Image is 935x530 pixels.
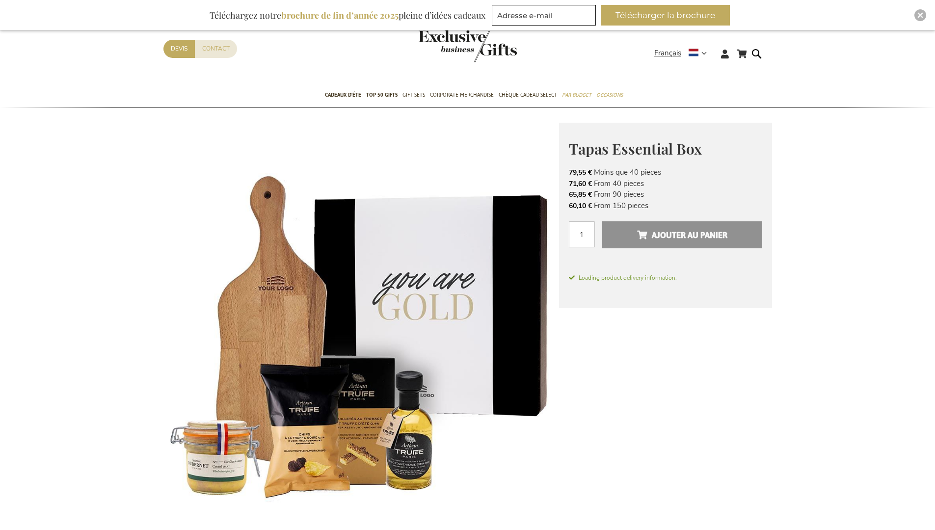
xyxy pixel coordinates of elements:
span: Cadeaux D'Éte [325,90,361,100]
span: 71,60 € [569,179,592,188]
span: Corporate Merchandise [430,90,494,100]
a: Corporate Merchandise [430,83,494,108]
a: Cadeaux D'Éte [325,83,361,108]
span: 65,85 € [569,190,592,199]
input: Adresse e-mail [492,5,596,26]
li: Moins que 40 pieces [569,167,762,178]
li: From 150 pieces [569,200,762,211]
img: Tapas Essential Box [163,123,559,518]
span: TOP 50 Gifts [366,90,398,100]
div: Téléchargez notre pleine d’idées cadeaux [205,5,490,26]
a: Occasions [596,83,623,108]
li: From 90 pieces [569,189,762,200]
a: Par budget [562,83,591,108]
button: Télécharger la brochure [601,5,730,26]
a: Chèque Cadeau Select [499,83,557,108]
span: Gift Sets [402,90,425,100]
img: Close [917,12,923,18]
li: From 40 pieces [569,178,762,189]
span: Loading product delivery information. [569,273,762,282]
img: Exclusive Business gifts logo [419,30,517,62]
a: Devis [163,40,195,58]
a: TOP 50 Gifts [366,83,398,108]
span: Chèque Cadeau Select [499,90,557,100]
input: Qté [569,221,595,247]
a: Contact [195,40,237,58]
div: Close [914,9,926,21]
span: Tapas Essential Box [569,139,702,159]
span: Occasions [596,90,623,100]
span: 79,55 € [569,168,592,177]
form: marketing offers and promotions [492,5,599,28]
a: Gift Sets [402,83,425,108]
span: Par budget [562,90,591,100]
a: store logo [419,30,468,62]
span: Français [654,48,681,59]
span: 60,10 € [569,201,592,211]
b: brochure de fin d’année 2025 [281,9,399,21]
